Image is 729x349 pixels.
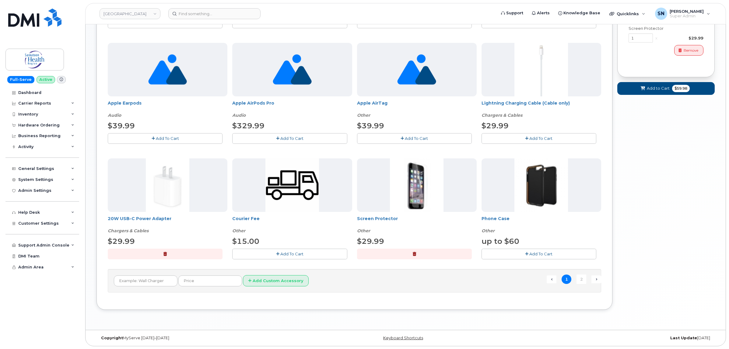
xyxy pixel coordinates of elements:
strong: Last Update [670,336,697,340]
div: 20W USB-C Power Adapter [108,216,227,234]
div: $29.99 [660,35,703,41]
a: Apple AirTag [357,100,387,106]
div: Phone Case [482,216,601,234]
img: no_image_found-2caef05468ed5679b831cfe6fc140e25e0c280774317ffc20a367ab7fd17291e.png [397,43,436,96]
span: Support [506,10,523,16]
a: Apple Earpods [108,100,142,106]
a: Phone Case [482,216,510,221]
a: Apple AirPods Pro [232,100,274,106]
img: accessory46061.JPG [514,158,568,212]
button: Add To Cart [482,249,596,259]
div: Sabrina Nguyen [651,8,714,20]
button: Add To Cart [232,133,347,144]
img: 20W_Wall_Adapter.png [146,158,189,212]
span: Add To Cart [156,136,179,141]
span: $39.99 [108,121,135,130]
a: 2 [577,275,586,284]
a: Alerts [527,7,554,19]
span: Quicklinks [617,11,639,16]
a: Courier Fee [232,216,260,221]
button: Remove [674,45,703,56]
span: up to $60 [482,237,519,246]
span: Add To Cart [405,136,428,141]
a: Support [497,7,527,19]
img: no_image_found-2caef05468ed5679b831cfe6fc140e25e0c280774317ffc20a367ab7fd17291e.png [273,43,311,96]
button: Add Custom Accessory [243,275,309,286]
em: Chargers & Cables [108,228,149,233]
em: Other [232,228,245,233]
a: Next → [591,275,601,283]
span: ← Previous [547,275,556,283]
a: Lightning Charging Cable (Cable only) [482,100,570,106]
iframe: Messenger Launcher [703,323,724,344]
em: Chargers & Cables [482,112,522,118]
img: no_image_found-2caef05468ed5679b831cfe6fc140e25e0c280774317ffc20a367ab7fd17291e.png [148,43,187,96]
div: MyServe [DATE]–[DATE] [96,336,303,340]
span: Add To Cart [280,136,303,141]
button: Add to Cart $59.98 [617,82,715,95]
img: lightning.jpg [514,43,568,96]
span: $29.99 [357,237,384,246]
span: $29.99 [108,237,135,246]
input: Price [178,275,242,286]
button: Add To Cart [108,133,223,144]
div: Screen Protector [357,216,477,234]
div: Screen Protector [629,26,703,31]
a: Keyboard Shortcuts [383,336,423,340]
img: accessory44847.JPG [390,158,443,212]
input: Example: Wall Charger [114,275,177,286]
div: Courier Fee [232,216,352,234]
em: Other [357,228,370,233]
a: Screen Protector [357,216,398,221]
button: Add To Cart [357,133,472,144]
span: Remove [684,48,698,53]
a: Saskatoon Health Region [100,8,160,19]
span: SN [657,10,664,17]
span: Add To Cart [529,136,552,141]
div: Lightning Charging Cable (Cable only) [482,100,601,118]
div: Quicklinks [605,8,650,20]
img: couriericon.jpg [265,158,319,212]
span: Knowledge Base [563,10,600,16]
span: 1 [562,275,571,284]
span: Super Admin [670,14,704,19]
div: Apple AirPods Pro [232,100,352,118]
a: Knowledge Base [554,7,605,19]
span: Add To Cart [529,251,552,256]
em: Other [357,112,370,118]
span: $329.99 [232,121,265,130]
div: [DATE] [509,336,715,340]
em: Audio [108,112,121,118]
span: Add To Cart [280,251,303,256]
div: Apple Earpods [108,100,227,118]
a: 20W USB-C Power Adapter [108,216,171,221]
input: Find something... [168,8,261,19]
div: Apple AirTag [357,100,477,118]
span: $29.99 [482,121,509,130]
strong: Copyright [101,336,123,340]
em: Audio [232,112,246,118]
div: x [653,35,660,41]
span: Add to Cart [647,85,670,91]
span: [PERSON_NAME] [670,9,704,14]
span: $39.99 [357,121,384,130]
em: Other [482,228,495,233]
span: $15.00 [232,237,259,246]
span: Alerts [537,10,550,16]
span: $59.98 [672,85,690,92]
button: Add To Cart [232,249,347,259]
button: Add To Cart [482,133,596,144]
